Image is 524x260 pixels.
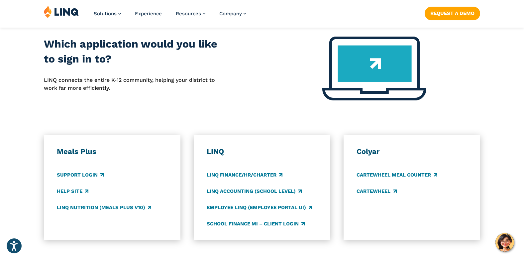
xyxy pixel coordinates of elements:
[57,204,151,211] a: LINQ Nutrition (Meals Plus v10)
[207,171,282,179] a: LINQ Finance/HR/Charter
[425,7,480,20] a: Request a Demo
[219,11,242,17] span: Company
[176,11,201,17] span: Resources
[44,76,218,92] p: LINQ connects the entire K‑12 community, helping your district to work far more efficiently.
[207,204,312,211] a: Employee LINQ (Employee Portal UI)
[207,147,317,156] h3: LINQ
[57,147,167,156] h3: Meals Plus
[135,11,162,17] a: Experience
[94,11,121,17] a: Solutions
[207,220,305,227] a: School Finance MI – Client Login
[57,188,88,195] a: Help Site
[357,147,467,156] h3: Colyar
[94,5,246,27] nav: Primary Navigation
[44,37,218,67] h2: Which application would you like to sign in to?
[44,5,79,18] img: LINQ | K‑12 Software
[357,188,396,195] a: CARTEWHEEL
[219,11,246,17] a: Company
[94,11,117,17] span: Solutions
[357,171,437,179] a: CARTEWHEEL Meal Counter
[425,5,480,20] nav: Button Navigation
[495,233,514,252] button: Hello, have a question? Let’s chat.
[176,11,205,17] a: Resources
[57,171,104,179] a: Support Login
[207,188,302,195] a: LINQ Accounting (school level)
